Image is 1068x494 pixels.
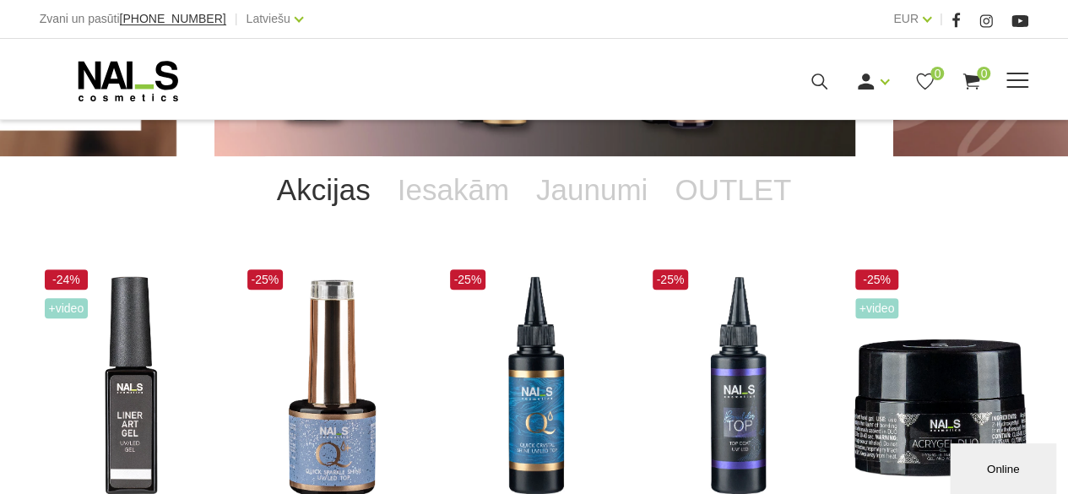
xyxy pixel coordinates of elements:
[450,269,486,290] span: -25%
[930,67,944,80] span: 0
[247,269,284,290] span: -25%
[120,13,226,25] a: [PHONE_NUMBER]
[40,8,226,30] div: Zvani un pasūti
[247,8,290,29] a: Latviešu
[653,269,689,290] span: -25%
[914,71,935,92] a: 0
[940,8,943,30] span: |
[661,156,805,224] a: OUTLET
[950,440,1060,494] iframe: chat widget
[235,8,238,30] span: |
[977,67,990,80] span: 0
[855,298,899,318] span: +Video
[45,298,89,318] span: +Video
[523,156,661,224] a: Jaunumi
[855,269,899,290] span: -25%
[893,8,919,29] a: EUR
[120,12,226,25] span: [PHONE_NUMBER]
[263,156,384,224] a: Akcijas
[45,269,89,290] span: -24%
[384,156,523,224] a: Iesakām
[961,71,982,92] a: 0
